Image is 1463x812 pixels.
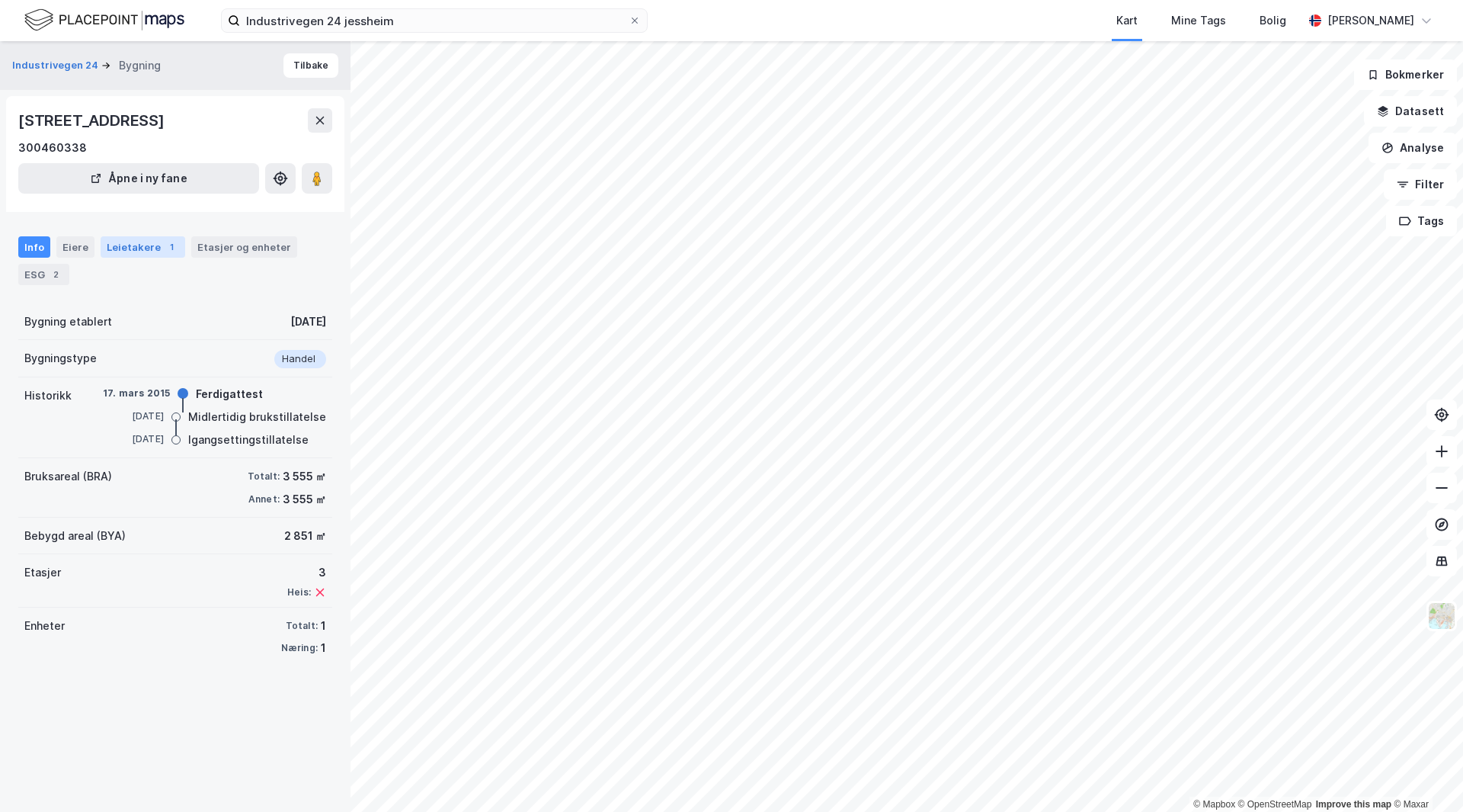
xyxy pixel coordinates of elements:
div: 300460338 [18,139,87,157]
div: 1 [321,617,326,635]
a: Mapbox [1193,799,1235,810]
button: Åpne i ny fane [18,163,259,194]
a: Improve this map [1316,799,1391,810]
button: Tilbake [283,53,338,78]
button: Datasett [1364,96,1457,127]
div: 1 [321,639,326,657]
button: Filter [1384,169,1457,200]
div: Annet: [248,493,280,505]
div: Bruksareal (BRA) [24,467,112,486]
div: Midlertidig brukstillatelse [188,408,326,426]
button: Bokmerker [1354,59,1457,90]
input: Søk på adresse, matrikkel, gårdeiere, leietakere eller personer [240,9,629,32]
div: [DATE] [103,432,164,446]
div: 3 [287,563,326,582]
div: Kart [1116,11,1138,30]
div: Ferdigattest [196,385,263,403]
div: Heis: [287,586,311,599]
div: Enheter [24,617,65,635]
div: Bebygd areal (BYA) [24,527,126,545]
div: Leietakere [101,236,185,258]
div: [PERSON_NAME] [1327,11,1414,30]
div: Bygning [119,56,161,75]
img: Z [1427,602,1456,631]
div: Historikk [24,387,72,405]
div: [STREET_ADDRESS] [18,108,168,133]
button: Industrivegen 24 [12,58,101,73]
img: logo.f888ab2527a4732fd821a326f86c7f29.svg [24,7,184,34]
div: Totalt: [286,620,318,632]
div: ESG [18,264,69,285]
div: [DATE] [103,409,164,423]
div: 3 555 ㎡ [283,467,326,486]
div: Mine Tags [1171,11,1226,30]
div: Etasjer og enheter [197,240,291,254]
div: Bygning etablert [24,313,112,331]
div: 2 851 ㎡ [284,527,326,545]
div: Etasjer [24,563,61,582]
button: Tags [1386,206,1457,236]
button: Analyse [1369,133,1457,163]
div: 17. mars 2015 [103,387,171,400]
div: Igangsettingstillatelse [188,431,309,449]
div: Eiere [56,236,94,258]
div: Info [18,236,50,258]
div: 1 [164,239,179,255]
div: 3 555 ㎡ [283,490,326,509]
div: 2 [48,267,63,282]
iframe: Chat Widget [1387,739,1463,812]
div: [DATE] [290,313,326,331]
div: Bygningstype [24,349,97,367]
div: Totalt: [248,470,280,483]
div: Næring: [281,642,318,654]
a: OpenStreetMap [1238,799,1312,810]
div: Bolig [1260,11,1286,30]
